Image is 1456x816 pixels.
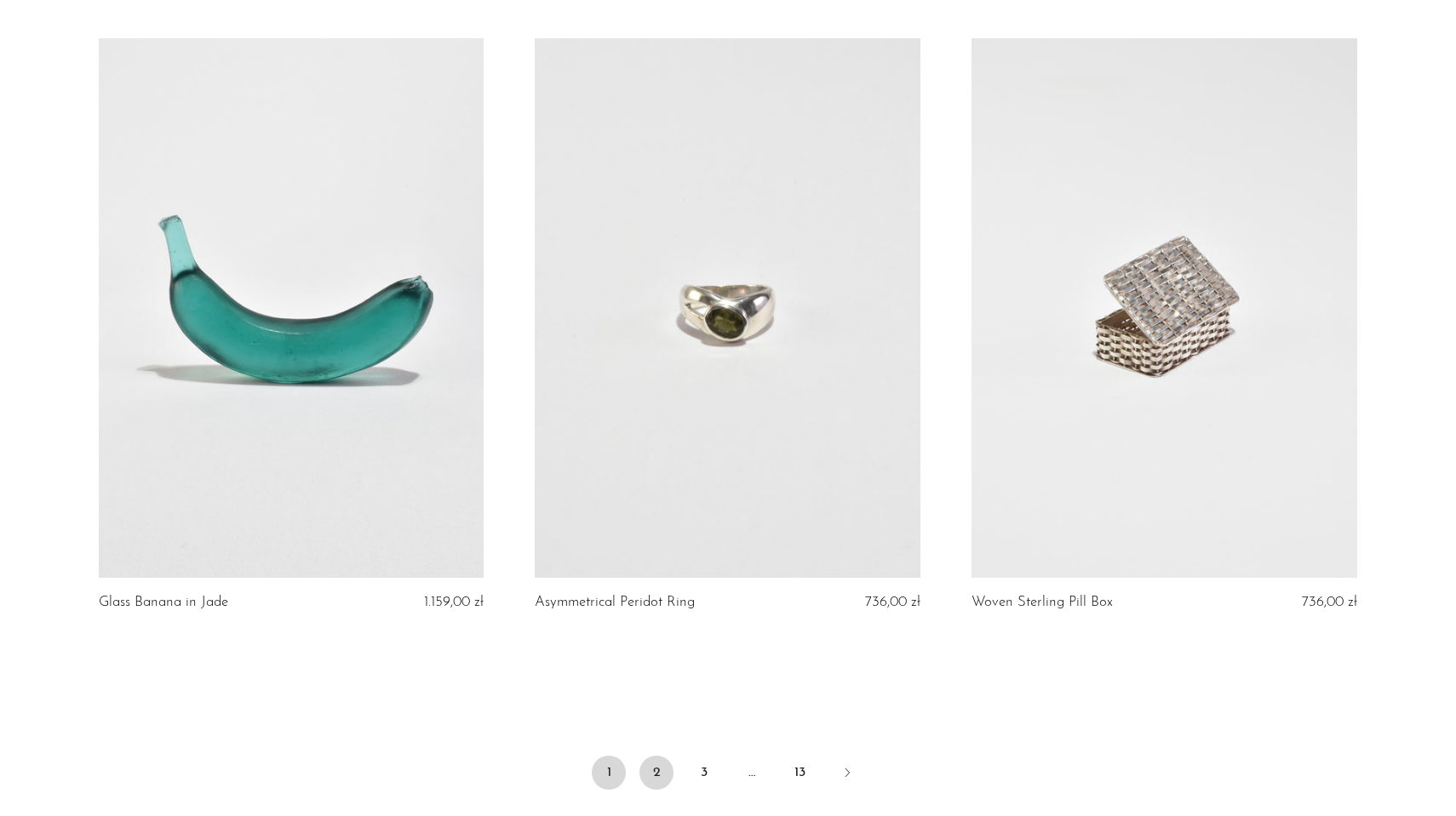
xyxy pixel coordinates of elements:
a: 13 [782,756,817,790]
span: 1.159,00 zł [424,595,484,609]
a: 2 [639,756,674,790]
a: Woven Sterling Pill Box [972,595,1113,610]
a: Asymmetrical Peridot Ring [535,595,695,610]
span: 736,00 zł [865,595,920,609]
a: 3 [687,756,721,790]
a: Glass Banana in Jade [99,595,228,610]
span: 1 [592,756,626,790]
span: … [735,756,769,790]
a: Next [830,756,864,793]
span: 736,00 zł [1302,595,1357,609]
